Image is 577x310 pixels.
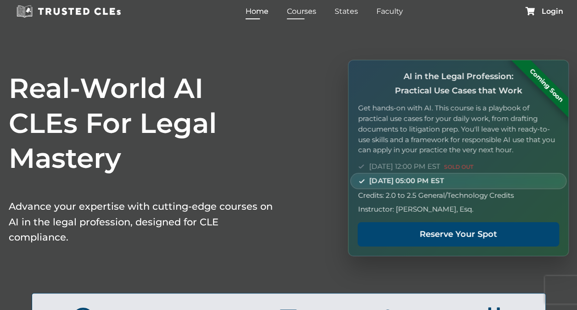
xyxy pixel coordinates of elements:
[243,5,271,18] a: Home
[542,8,563,15] a: Login
[332,5,360,18] a: States
[358,69,559,98] h4: AI in the Legal Profession: Practical Use Cases that Work
[9,199,275,245] p: Advance your expertise with cutting-edge courses on AI in the legal profession, designed for CLE ...
[443,163,473,170] span: SOLD OUT
[9,71,275,176] h1: Real-World AI CLEs For Legal Mastery
[369,175,443,186] span: [DATE] 05:00 PM EST
[285,5,319,18] a: Courses
[358,204,473,215] span: Instructor: [PERSON_NAME], Esq.
[358,190,513,201] span: Credits: 2.0 to 2.5 General/Technology Credits
[14,5,123,18] img: Trusted CLEs
[374,5,405,18] a: Faculty
[358,103,559,155] p: Get hands-on with AI. This course is a playbook of practical use cases for your daily work, from ...
[358,222,559,247] a: Reserve Your Spot
[369,161,473,172] span: [DATE] 12:00 PM EST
